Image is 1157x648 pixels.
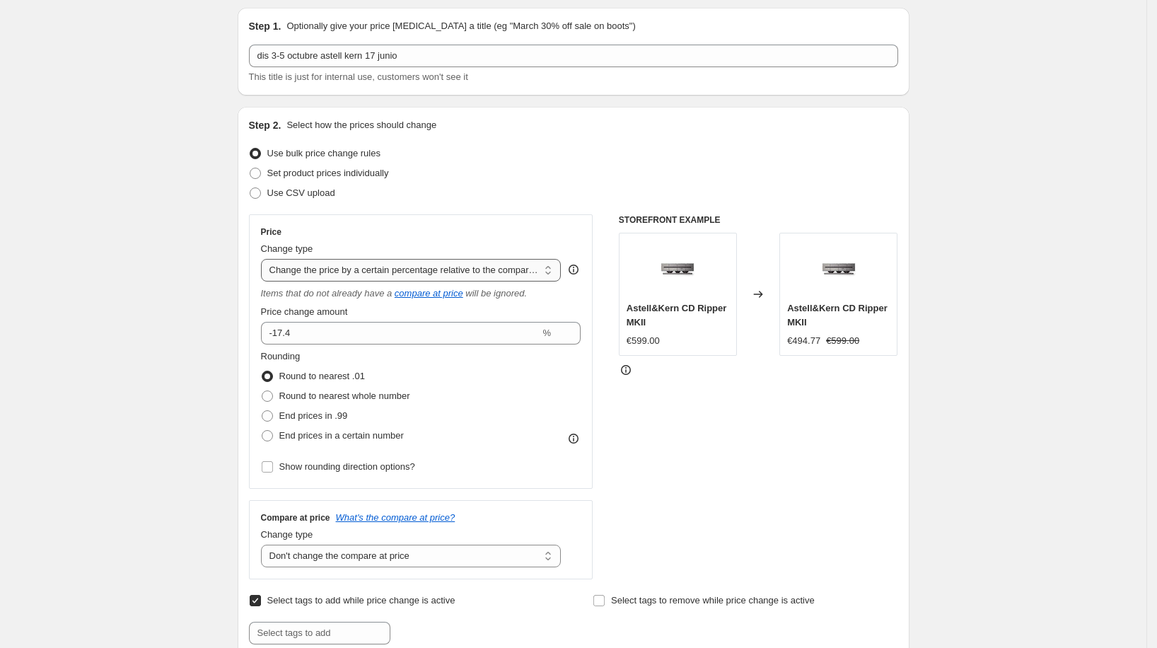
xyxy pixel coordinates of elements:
span: Show rounding direction options? [279,461,415,472]
span: Select tags to remove while price change is active [611,595,815,606]
h6: STOREFRONT EXAMPLE [619,214,898,226]
img: product-titleaccesorios-para-reproductores-de-audio-26723059-468426_80x.jpg [810,241,867,297]
span: Select tags to add while price change is active [267,595,455,606]
span: Round to nearest whole number [279,390,410,401]
span: €494.77 [787,335,820,346]
button: compare at price [395,288,463,299]
span: Astell&Kern CD Ripper MKII [787,303,888,328]
span: Use bulk price change rules [267,148,380,158]
span: €599.00 [826,335,859,346]
span: End prices in a certain number [279,430,404,441]
i: Items that do not already have a [261,288,393,299]
span: End prices in .99 [279,410,348,421]
i: will be ignored. [465,288,527,299]
span: This title is just for internal use, customers won't see it [249,71,468,82]
h3: Price [261,226,281,238]
span: Change type [261,529,313,540]
span: €599.00 [627,335,660,346]
span: Round to nearest .01 [279,371,365,381]
p: Select how the prices should change [286,118,436,132]
h3: Compare at price [261,512,330,523]
span: % [542,328,551,338]
img: product-titleaccesorios-para-reproductores-de-audio-26723059-468426_80x.jpg [649,241,706,297]
h2: Step 1. [249,19,281,33]
h2: Step 2. [249,118,281,132]
input: 30% off holiday sale [249,45,898,67]
input: Select tags to add [249,622,390,644]
span: Astell&Kern CD Ripper MKII [627,303,727,328]
span: Rounding [261,351,301,361]
span: Use CSV upload [267,187,335,198]
span: Price change amount [261,306,348,317]
input: -20 [261,322,540,345]
span: Set product prices individually [267,168,389,178]
button: What's the compare at price? [336,512,455,523]
p: Optionally give your price [MEDICAL_DATA] a title (eg "March 30% off sale on boots") [286,19,635,33]
div: help [566,262,581,277]
span: Change type [261,243,313,254]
